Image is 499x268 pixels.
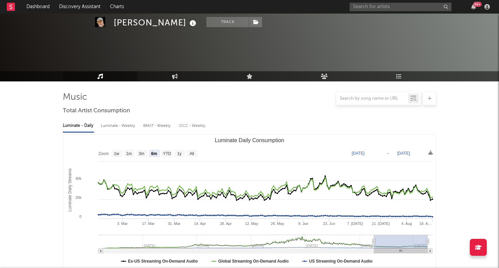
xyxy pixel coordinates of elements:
[309,259,372,264] text: US Streaming On-Demand Audio
[126,151,132,156] text: 1m
[79,214,81,218] text: 0
[271,222,284,226] text: 26. May
[114,151,119,156] text: 1w
[177,151,182,156] text: 1y
[194,222,206,226] text: 14. Apr
[372,222,390,226] text: 21. [DATE]
[75,195,81,199] text: 20k
[336,96,408,101] input: Search by song name or URL
[168,222,181,226] text: 31. Mar
[75,176,81,180] text: 40k
[397,151,410,156] text: [DATE]
[347,222,363,226] text: 7. [DATE]
[473,2,482,7] div: 99 +
[142,222,155,226] text: 17. Mar
[117,222,128,226] text: 3. Mar
[163,151,171,156] text: YTD
[143,120,172,132] div: BMAT - Weekly
[245,222,259,226] text: 12. May
[63,120,94,132] div: Luminate - Daily
[471,4,476,9] button: 99+
[386,151,390,156] text: →
[220,222,232,226] text: 28. Apr
[98,151,109,156] text: Zoom
[63,107,130,115] span: Total Artist Consumption
[206,17,249,27] button: Track
[151,151,157,156] text: 6m
[298,222,308,226] text: 9. Jun
[350,3,451,11] input: Search for artists
[114,17,198,28] div: [PERSON_NAME]
[139,151,145,156] text: 3m
[101,120,136,132] div: Luminate - Weekly
[179,120,206,132] div: OCC - Weekly
[189,151,194,156] text: All
[352,151,365,156] text: [DATE]
[128,259,198,264] text: Ex-US Streaming On-Demand Audio
[323,222,335,226] text: 23. Jun
[401,222,412,226] text: 4. Aug
[419,222,431,226] text: 18. A…
[68,168,72,211] text: Luminate Daily Streams
[218,259,289,264] text: Global Streaming On-Demand Audio
[215,137,284,143] text: Luminate Daily Consumption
